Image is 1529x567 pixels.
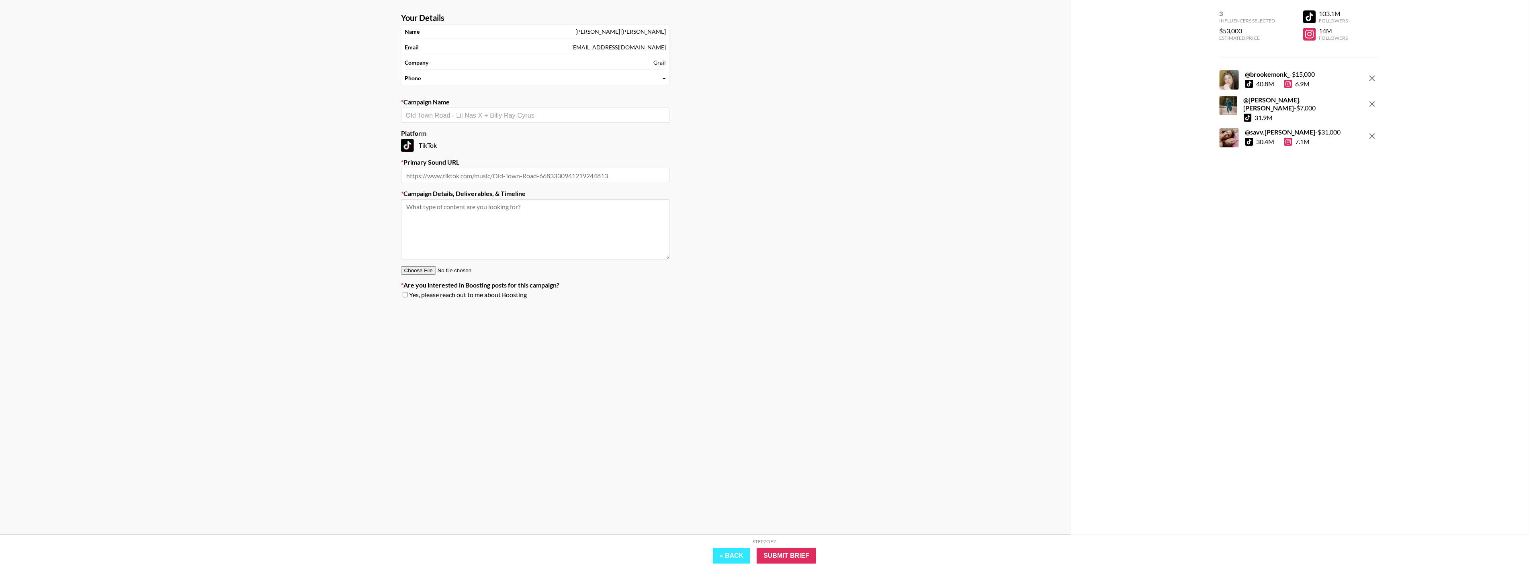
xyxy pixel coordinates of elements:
strong: Your Details [401,13,444,23]
div: TikTok [401,139,669,152]
div: 30.4M [1257,138,1275,146]
div: $53,000 [1220,27,1275,35]
div: [EMAIL_ADDRESS][DOMAIN_NAME] [571,44,666,51]
div: 7.1M [1284,138,1310,146]
label: Campaign Name [401,98,669,106]
div: Followers [1319,18,1348,24]
div: 6.9M [1284,80,1310,88]
div: – [663,75,666,82]
label: Campaign Details, Deliverables, & Timeline [401,190,669,198]
div: 14M [1319,27,1348,35]
div: Grail [653,59,666,66]
div: Influencers Selected [1220,18,1275,24]
input: Old Town Road - Lil Nas X + Billy Ray Cyrus [406,111,665,120]
strong: @ savv.[PERSON_NAME] [1245,128,1316,136]
div: - $ 31,000 [1245,128,1341,136]
strong: @ [PERSON_NAME].[PERSON_NAME] [1244,96,1301,112]
button: remove [1364,128,1380,144]
strong: Name [405,28,420,35]
div: 3 [1220,10,1275,18]
span: Yes, please reach out to me about Boosting [409,291,527,299]
div: 103.1M [1319,10,1348,18]
div: [PERSON_NAME] [PERSON_NAME] [575,28,666,35]
strong: Phone [405,75,421,82]
div: Estimated Price [1220,35,1275,41]
input: Submit Brief [757,548,816,564]
label: Are you interested in Boosting posts for this campaign? [401,281,669,289]
button: « Back [713,548,751,564]
label: Primary Sound URL [401,158,669,166]
strong: Company [405,59,428,66]
strong: Email [405,44,419,51]
button: remove [1364,70,1380,86]
div: - $ 15,000 [1245,70,1315,78]
label: Platform [401,129,669,137]
input: https://www.tiktok.com/music/Old-Town-Road-6683330941219244813 [401,168,669,183]
div: 40.8M [1257,80,1275,88]
div: Step 2 of 2 [753,538,776,545]
div: Followers [1319,35,1348,41]
button: remove [1364,96,1380,112]
div: 31.9M [1255,114,1273,122]
img: TikTok [401,139,414,152]
strong: @ brookemonk_ [1245,70,1290,78]
div: - $ 7,000 [1244,96,1363,112]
